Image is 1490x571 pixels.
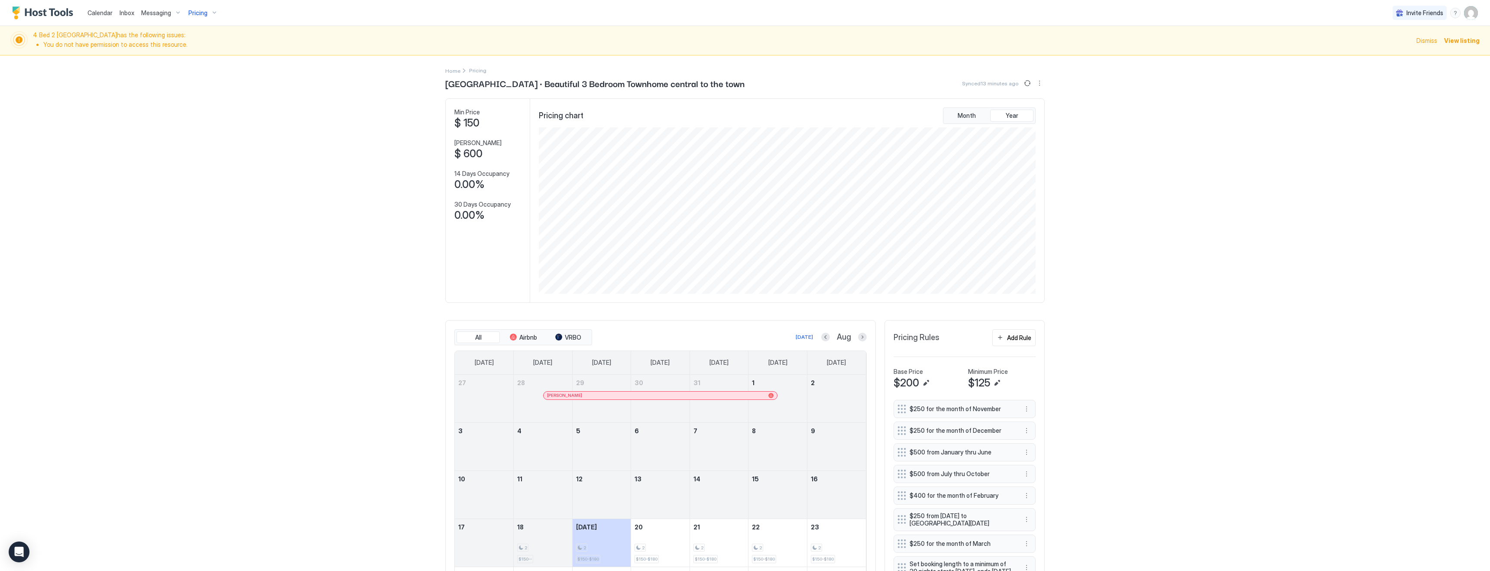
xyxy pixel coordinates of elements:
[547,393,582,398] span: [PERSON_NAME]
[1021,425,1032,436] div: menu
[43,41,1411,49] li: You do not have permission to access this resource.
[454,139,502,147] span: [PERSON_NAME]
[631,375,690,423] td: July 30, 2025
[466,351,502,374] a: Sunday
[894,376,919,389] span: $200
[454,178,485,191] span: 0.00%
[9,542,29,562] div: Open Intercom Messenger
[796,333,813,341] div: [DATE]
[1021,469,1032,479] button: More options
[1034,78,1045,88] div: menu
[748,375,807,391] a: August 1, 2025
[445,68,460,74] span: Home
[592,359,611,367] span: [DATE]
[1464,6,1478,20] div: User profile
[1021,514,1032,525] div: menu
[33,31,1411,50] span: 4 Bed 2 [GEOGRAPHIC_DATA] has the following issues:
[837,332,851,342] span: Aug
[514,471,572,487] a: August 11, 2025
[1007,333,1031,342] div: Add Rule
[642,545,645,551] span: 2
[454,201,511,208] span: 30 Days Occupancy
[576,523,597,531] span: [DATE]
[635,379,643,386] span: 30
[910,427,1013,435] span: $250 for the month of December
[547,331,590,344] button: VRBO
[910,540,1013,548] span: $250 for the month of March
[539,111,583,121] span: Pricing chart
[807,470,866,519] td: August 16, 2025
[631,471,690,487] a: August 13, 2025
[457,331,500,344] button: All
[794,332,814,342] button: [DATE]
[454,108,480,116] span: Min Price
[760,351,796,374] a: Friday
[469,67,486,74] span: Breadcrumb
[636,556,658,562] span: $150-$180
[576,379,584,386] span: 29
[827,359,846,367] span: [DATE]
[1021,490,1032,501] button: More options
[910,470,1013,478] span: $500 from July thru October
[690,375,748,423] td: July 31, 2025
[690,422,748,470] td: August 7, 2025
[818,545,821,551] span: 2
[573,423,631,439] a: August 5, 2025
[752,427,756,435] span: 8
[748,519,807,567] td: August 22, 2025
[690,470,748,519] td: August 14, 2025
[12,6,77,19] a: Host Tools Logo
[858,333,867,341] button: Next month
[807,422,866,470] td: August 9, 2025
[517,475,522,483] span: 11
[188,9,207,17] span: Pricing
[635,475,641,483] span: 13
[1444,36,1480,45] div: View listing
[752,523,760,531] span: 22
[631,375,690,391] a: July 30, 2025
[910,448,1013,456] span: $500 from January thru June
[752,379,755,386] span: 1
[455,423,513,439] a: August 3, 2025
[1021,404,1032,414] button: More options
[992,329,1036,346] button: Add Rule
[690,423,748,439] a: August 7, 2025
[1034,78,1045,88] button: More options
[990,110,1033,122] button: Year
[1021,447,1032,457] div: menu
[811,427,815,435] span: 9
[576,427,580,435] span: 5
[910,512,1013,527] span: $250 from [DATE] to [GEOGRAPHIC_DATA][DATE]
[517,427,521,435] span: 4
[748,519,807,535] a: August 22, 2025
[518,556,532,562] span: $150--
[87,9,113,16] span: Calendar
[693,379,700,386] span: 31
[1021,490,1032,501] div: menu
[1416,36,1437,45] span: Dismiss
[910,405,1013,413] span: $250 for the month of November
[573,519,631,535] a: August 19, 2025
[573,375,631,391] a: July 29, 2025
[572,375,631,423] td: July 29, 2025
[693,427,697,435] span: 7
[701,545,703,551] span: 2
[514,375,572,391] a: July 28, 2025
[807,423,866,439] a: August 9, 2025
[120,8,134,17] a: Inbox
[572,519,631,567] td: August 19, 2025
[748,423,807,439] a: August 8, 2025
[962,80,1019,87] span: Synced 13 minutes ago
[577,556,599,562] span: $150-$180
[1021,447,1032,457] button: More options
[693,523,700,531] span: 21
[651,359,670,367] span: [DATE]
[455,471,513,487] a: August 10, 2025
[514,519,573,567] td: August 18, 2025
[968,368,1008,376] span: Minimum Price
[458,379,466,386] span: 27
[572,422,631,470] td: August 5, 2025
[458,427,463,435] span: 3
